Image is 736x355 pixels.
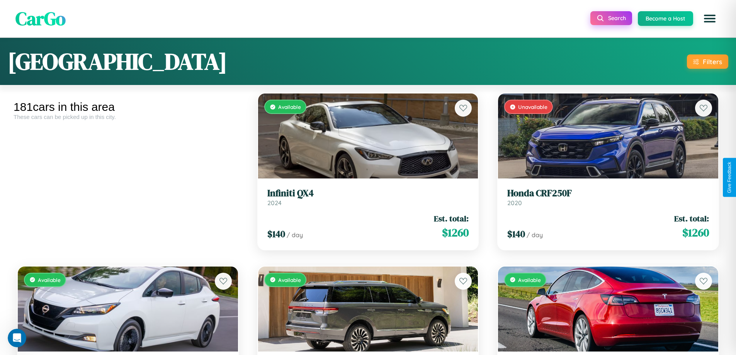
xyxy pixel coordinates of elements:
[38,277,61,283] span: Available
[507,188,709,199] h3: Honda CRF250F
[14,100,242,114] div: 181 cars in this area
[507,228,525,240] span: $ 140
[682,225,709,240] span: $ 1260
[278,277,301,283] span: Available
[267,199,282,207] span: 2024
[278,104,301,110] span: Available
[590,11,632,25] button: Search
[267,228,285,240] span: $ 140
[727,162,732,193] div: Give Feedback
[703,58,722,66] div: Filters
[434,213,469,224] span: Est. total:
[687,54,728,69] button: Filters
[608,15,626,22] span: Search
[15,6,66,31] span: CarGo
[8,46,227,77] h1: [GEOGRAPHIC_DATA]
[8,329,26,347] iframe: Intercom live chat
[518,104,547,110] span: Unavailable
[267,188,469,199] h3: Infiniti QX4
[674,213,709,224] span: Est. total:
[507,188,709,207] a: Honda CRF250F2020
[267,188,469,207] a: Infiniti QX42024
[518,277,541,283] span: Available
[442,225,469,240] span: $ 1260
[527,231,543,239] span: / day
[287,231,303,239] span: / day
[699,8,721,29] button: Open menu
[14,114,242,120] div: These cars can be picked up in this city.
[638,11,693,26] button: Become a Host
[507,199,522,207] span: 2020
